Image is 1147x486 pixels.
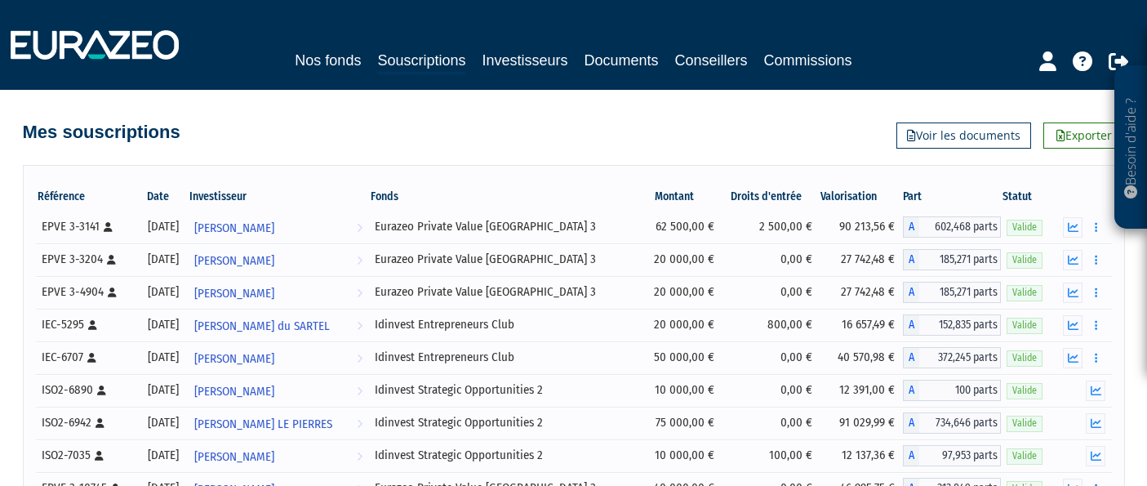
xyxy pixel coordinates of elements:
[144,218,182,235] div: [DATE]
[1007,252,1043,268] span: Valide
[108,288,117,297] i: [Français] Personne physique
[188,309,368,341] a: [PERSON_NAME] du SARTEL
[919,216,1001,238] span: 602,468 parts
[1007,448,1043,464] span: Valide
[919,282,1001,303] span: 185,271 parts
[919,380,1001,401] span: 100 parts
[357,377,362,407] i: Voir l'investisseur
[375,316,632,333] div: Idinvest Entrepreneurs Club
[11,30,179,60] img: 1732889491-logotype_eurazeo_blanc_rvb.png
[919,412,1001,434] span: 734,646 parts
[42,316,134,333] div: IEC-5295
[637,243,722,276] td: 20 000,00 €
[42,283,134,301] div: EPVE 3-4904
[903,216,1001,238] div: A - Eurazeo Private Value Europe 3
[188,439,368,472] a: [PERSON_NAME]
[820,243,902,276] td: 27 742,48 €
[637,211,722,243] td: 62 500,00 €
[188,243,368,276] a: [PERSON_NAME]
[919,347,1001,368] span: 372,245 parts
[194,442,274,472] span: [PERSON_NAME]
[1007,220,1043,235] span: Valide
[820,276,902,309] td: 27 742,48 €
[903,445,919,466] span: A
[375,349,632,366] div: Idinvest Entrepreneurs Club
[295,49,361,72] a: Nos fonds
[96,418,104,428] i: [Français] Personne physique
[144,283,182,301] div: [DATE]
[357,246,362,276] i: Voir l'investisseur
[36,183,140,211] th: Référence
[903,249,919,270] span: A
[820,309,902,341] td: 16 657,49 €
[194,311,330,341] span: [PERSON_NAME] du SARTEL
[144,316,182,333] div: [DATE]
[1122,74,1140,221] p: Besoin d'aide ?
[375,218,632,235] div: Eurazeo Private Value [GEOGRAPHIC_DATA] 3
[97,386,106,395] i: [Français] Personne physique
[357,344,362,374] i: Voir l'investisseur
[820,439,902,472] td: 12 137,36 €
[1007,285,1043,301] span: Valide
[637,183,722,211] th: Montant
[903,249,1001,270] div: A - Eurazeo Private Value Europe 3
[1007,416,1043,431] span: Valide
[722,374,820,407] td: 0,00 €
[722,276,820,309] td: 0,00 €
[357,213,362,243] i: Voir l'investisseur
[42,381,134,399] div: ISO2-6890
[1007,318,1043,333] span: Valide
[194,279,274,309] span: [PERSON_NAME]
[637,374,722,407] td: 10 000,00 €
[722,309,820,341] td: 800,00 €
[637,407,722,439] td: 75 000,00 €
[903,216,919,238] span: A
[188,341,368,374] a: [PERSON_NAME]
[637,439,722,472] td: 10 000,00 €
[637,309,722,341] td: 20 000,00 €
[637,276,722,309] td: 20 000,00 €
[357,442,362,472] i: Voir l'investisseur
[1007,350,1043,366] span: Valide
[144,447,182,464] div: [DATE]
[188,211,368,243] a: [PERSON_NAME]
[188,407,368,439] a: [PERSON_NAME] LE PIERRES
[375,414,632,431] div: Idinvest Strategic Opportunities 2
[42,447,134,464] div: ISO2-7035
[919,445,1001,466] span: 97,953 parts
[675,49,748,72] a: Conseillers
[144,381,182,399] div: [DATE]
[722,183,820,211] th: Droits d'entrée
[188,276,368,309] a: [PERSON_NAME]
[188,374,368,407] a: [PERSON_NAME]
[42,414,134,431] div: ISO2-6942
[820,211,902,243] td: 90 213,56 €
[377,49,465,74] a: Souscriptions
[903,282,919,303] span: A
[107,255,116,265] i: [Français] Personne physique
[903,412,919,434] span: A
[87,353,96,363] i: [Français] Personne physique
[820,407,902,439] td: 91 029,99 €
[820,341,902,374] td: 40 570,98 €
[903,412,1001,434] div: A - Idinvest Strategic Opportunities 2
[144,349,182,366] div: [DATE]
[104,222,113,232] i: [Français] Personne physique
[637,341,722,374] td: 50 000,00 €
[88,320,97,330] i: [Français] Personne physique
[194,344,274,374] span: [PERSON_NAME]
[903,380,1001,401] div: A - Idinvest Strategic Opportunities 2
[194,246,274,276] span: [PERSON_NAME]
[903,445,1001,466] div: A - Idinvest Strategic Opportunities 2
[722,341,820,374] td: 0,00 €
[896,123,1031,149] a: Voir les documents
[375,447,632,464] div: Idinvest Strategic Opportunities 2
[903,314,919,336] span: A
[903,347,1001,368] div: A - Idinvest Entrepreneurs Club
[1043,123,1125,149] a: Exporter
[919,314,1001,336] span: 152,835 parts
[194,213,274,243] span: [PERSON_NAME]
[144,414,182,431] div: [DATE]
[369,183,638,211] th: Fonds
[722,243,820,276] td: 0,00 €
